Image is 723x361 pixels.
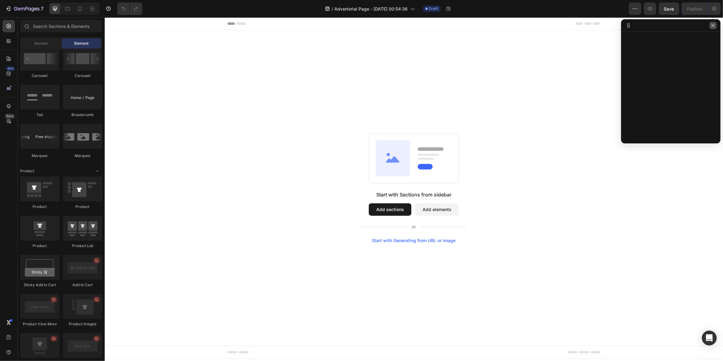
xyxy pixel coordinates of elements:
div: Carousel [63,73,102,79]
button: Publish [682,2,708,15]
div: Marquee [63,153,102,159]
button: Save [659,2,679,15]
div: 450 [6,66,15,71]
div: Undo/Redo [117,2,142,15]
div: Marquee [20,153,59,159]
span: Element [74,41,89,46]
div: Beta [5,114,15,119]
button: Add elements [310,186,354,198]
div: Product [63,204,102,210]
button: 7 [2,2,46,15]
div: Start with Sections from sidebar [272,174,347,181]
span: Toggle open [92,166,102,176]
div: Tab [20,112,59,118]
div: Product View More [20,321,59,327]
input: Search Sections & Elements [20,20,102,32]
span: / [332,6,333,12]
div: Product [20,243,59,249]
span: Draft [429,6,438,11]
div: Product [20,204,59,210]
div: Open Intercom Messenger [702,331,717,345]
span: Advertorial Page - [DATE] 00:54:36 [335,6,408,12]
div: Sticky Add to Cart [20,282,59,288]
span: Save [664,6,674,11]
div: Product Images [63,321,102,327]
div: Add to Cart [63,282,102,288]
span: Section [34,41,48,46]
div: Carousel [20,73,59,79]
div: Publish [687,6,702,12]
div: Start with Generating from URL or image [268,221,351,226]
p: 7 [41,5,43,12]
div: Breadcrumb [63,112,102,118]
div: Product List [63,243,102,249]
button: Add sections [264,186,307,198]
span: Product [20,168,34,174]
iframe: Design area [105,17,723,361]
